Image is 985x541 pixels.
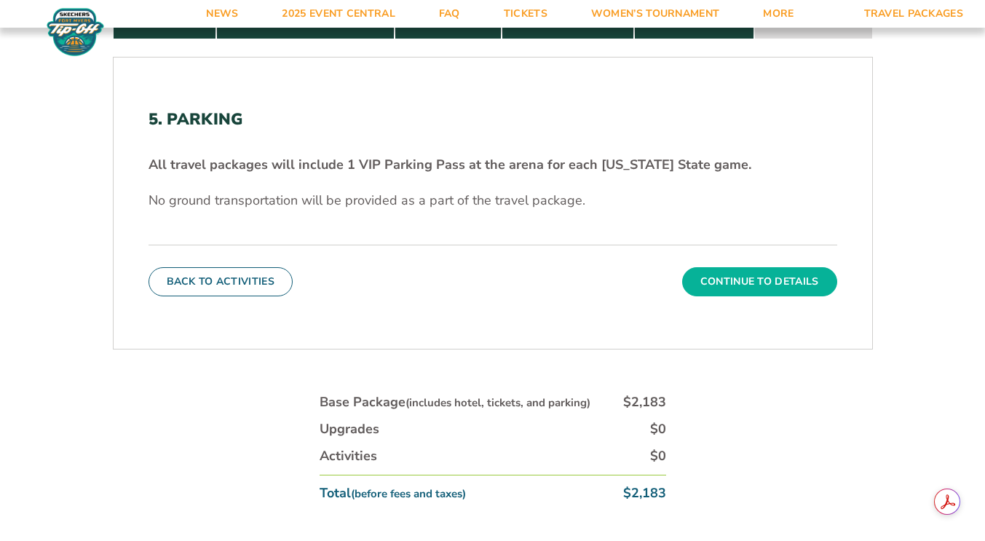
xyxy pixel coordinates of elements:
[623,484,666,502] div: $2,183
[650,447,666,465] div: $0
[650,420,666,438] div: $0
[320,447,377,465] div: Activities
[320,393,590,411] div: Base Package
[44,7,107,57] img: Fort Myers Tip-Off
[682,267,837,296] button: Continue To Details
[149,267,293,296] button: Back To Activities
[149,156,751,173] strong: All travel packages will include 1 VIP Parking Pass at the arena for each [US_STATE] State game.
[149,110,837,129] h2: 5. Parking
[320,484,466,502] div: Total
[623,393,666,411] div: $2,183
[351,486,466,501] small: (before fees and taxes)
[149,191,837,210] p: No ground transportation will be provided as a part of the travel package.
[320,420,379,438] div: Upgrades
[406,395,590,410] small: (includes hotel, tickets, and parking)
